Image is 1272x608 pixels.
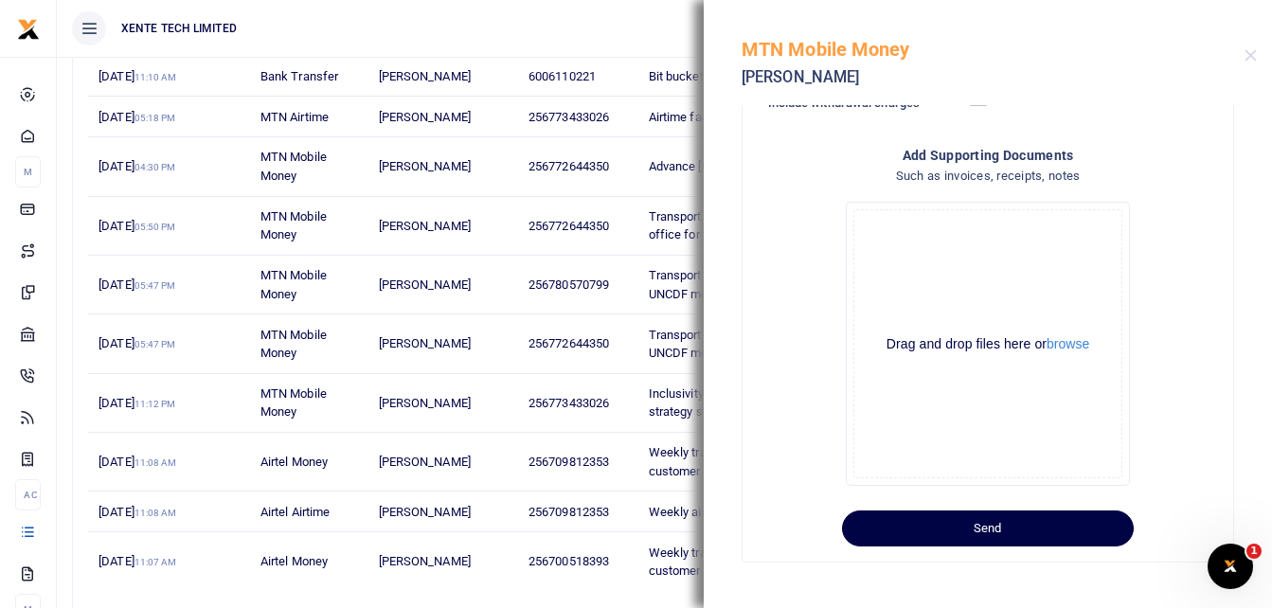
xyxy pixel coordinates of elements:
[15,156,41,188] li: M
[649,545,820,579] span: Weekly transport facilitation for customer meetings
[742,68,1245,87] h5: [PERSON_NAME]
[379,554,471,568] span: [PERSON_NAME]
[529,505,609,519] span: 256709812353
[260,268,327,301] span: MTN Mobile Money
[379,159,471,173] span: [PERSON_NAME]
[260,150,327,183] span: MTN Mobile Money
[134,222,176,232] small: 05:50 PM
[379,110,471,124] span: [PERSON_NAME]
[260,455,328,469] span: Airtel Money
[529,110,609,124] span: 256773433026
[1245,49,1257,62] button: Close
[134,280,176,291] small: 05:47 PM
[99,159,175,173] span: [DATE]
[99,455,176,469] span: [DATE]
[99,219,175,233] span: [DATE]
[134,72,177,82] small: 11:10 AM
[134,508,177,518] small: 11:08 AM
[649,268,781,301] span: Transport facilitation for UNCDF meeting
[260,554,328,568] span: Airtel Money
[649,445,820,478] span: Weekly transport facilitation for customer meetings
[379,277,471,292] span: [PERSON_NAME]
[529,455,609,469] span: 256709812353
[114,20,244,37] span: XENTE TECH LIMITED
[99,554,176,568] span: [DATE]
[260,110,329,124] span: MTN Airtime
[742,38,1245,61] h5: MTN Mobile Money
[134,162,176,172] small: 04:30 PM
[260,209,327,242] span: MTN Mobile Money
[854,335,1121,353] div: Drag and drop files here or
[529,277,609,292] span: 256780570799
[649,386,779,420] span: Inclusivity requirements strategy session
[649,505,791,519] span: Weekly airtime facilitation
[1208,544,1253,589] iframe: Intercom live chat
[99,277,175,292] span: [DATE]
[1047,337,1089,350] button: browse
[649,328,781,361] span: Transport facilitation for UNCDF meeting
[379,396,471,410] span: [PERSON_NAME]
[134,457,177,468] small: 11:08 AM
[260,328,327,361] span: MTN Mobile Money
[765,166,1210,187] h4: Such as invoices, receipts, notes
[99,505,176,519] span: [DATE]
[529,69,596,83] span: 6006110221
[260,69,338,83] span: Bank Transfer
[529,219,609,233] span: 256772644350
[134,339,176,349] small: 05:47 PM
[134,557,177,567] small: 11:07 AM
[649,159,734,173] span: Advance [DATE]
[379,336,471,350] span: [PERSON_NAME]
[134,113,176,123] small: 05:18 PM
[765,145,1210,166] h4: Add supporting Documents
[529,159,609,173] span: 256772644350
[260,505,330,519] span: Airtel Airtime
[529,396,609,410] span: 256773433026
[99,110,175,124] span: [DATE]
[649,209,811,242] span: Transport refund for 2 days to office for meetings
[99,336,175,350] span: [DATE]
[260,386,327,420] span: MTN Mobile Money
[1246,544,1262,559] span: 1
[379,219,471,233] span: [PERSON_NAME]
[379,455,471,469] span: [PERSON_NAME]
[379,69,471,83] span: [PERSON_NAME]
[649,110,748,124] span: Airtime facilitation
[649,69,774,83] span: Bit bucket subscription
[17,18,40,41] img: logo-small
[17,21,40,35] a: logo-small logo-large logo-large
[15,479,41,510] li: Ac
[99,396,175,410] span: [DATE]
[134,399,176,409] small: 11:12 PM
[99,69,176,83] span: [DATE]
[842,510,1134,546] button: Send
[529,554,609,568] span: 256700518393
[846,202,1130,486] div: File Uploader
[379,505,471,519] span: [PERSON_NAME]
[529,336,609,350] span: 256772644350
